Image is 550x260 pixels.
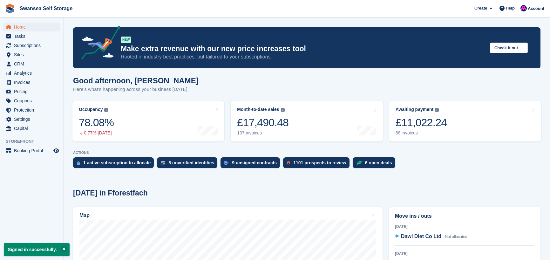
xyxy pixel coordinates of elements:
p: Here's what's happening across your business [DATE] [73,86,199,93]
div: 78.08% [79,116,114,129]
a: 1 active subscription to allocate [73,157,157,171]
a: menu [3,106,60,114]
span: Tasks [14,32,52,41]
a: menu [3,124,60,133]
div: [DATE] [395,224,534,229]
p: Signed in successfully. [4,243,70,256]
span: Subscriptions [14,41,52,50]
a: menu [3,59,60,68]
span: Invoices [14,78,52,87]
a: menu [3,96,60,105]
p: ACTIONS [73,151,540,155]
a: Swansea Self Storage [17,3,75,14]
a: 1101 prospects to review [283,157,353,171]
img: active_subscription_to_allocate_icon-d502201f5373d7db506a760aba3b589e785aa758c864c3986d89f69b8ff3... [77,161,80,165]
div: 137 invoices [237,130,289,136]
a: menu [3,50,60,59]
span: Protection [14,106,52,114]
a: 9 unsigned contracts [221,157,283,171]
img: icon-info-grey-7440780725fd019a000dd9b08b2336e03edf1995a4989e88bcd33f0948082b44.svg [281,108,285,112]
div: [DATE] [395,251,534,257]
div: £11,022.24 [396,116,447,129]
a: menu [3,41,60,50]
img: deal-1b604bf984904fb50ccaf53a9ad4b4a5d6e5aea283cecdc64d6e3604feb123c2.svg [356,161,362,165]
span: Coupons [14,96,52,105]
span: Pricing [14,87,52,96]
a: Month-to-date sales £17,490.48 137 invoices [231,101,383,141]
a: Preview store [52,147,60,154]
div: 0.77% [DATE] [79,130,114,136]
span: Capital [14,124,52,133]
a: menu [3,69,60,78]
h1: Good afternoon, [PERSON_NAME] [73,76,199,85]
img: prospect-51fa495bee0391a8d652442698ab0144808aea92771e9ea1ae160a38d050c398.svg [287,161,290,165]
a: menu [3,78,60,87]
span: Create [474,5,487,11]
div: 1101 prospects to review [293,160,346,165]
a: menu [3,115,60,124]
div: Awaiting payment [396,107,434,112]
span: Settings [14,115,52,124]
span: Not allocated [445,235,467,239]
div: £17,490.48 [237,116,289,129]
span: Account [528,5,544,12]
img: price-adjustments-announcement-icon-8257ccfd72463d97f412b2fc003d46551f7dbcb40ab6d574587a9cd5c0d94... [76,26,120,62]
div: Month-to-date sales [237,107,279,112]
img: contract_signature_icon-13c848040528278c33f63329250d36e43548de30e8caae1d1a13099fd9432cc5.svg [224,161,229,165]
span: Home [14,23,52,31]
a: 8 unverified identities [157,157,221,171]
a: Occupancy 78.08% 0.77% [DATE] [72,101,224,141]
a: menu [3,146,60,155]
span: CRM [14,59,52,68]
div: 8 unverified identities [168,160,214,165]
img: stora-icon-8386f47178a22dfd0bd8f6a31ec36ba5ce8667c1dd55bd0f319d3a0aa187defe.svg [5,4,15,13]
h2: Map [79,213,90,218]
a: Dawl Diet Co Ltd Not allocated [395,233,467,241]
a: 6 open deals [353,157,398,171]
div: 1 active subscription to allocate [83,160,151,165]
span: Storefront [6,138,63,145]
a: menu [3,87,60,96]
div: 68 invoices [396,130,447,136]
h2: Move ins / outs [395,212,534,220]
div: Occupancy [79,107,103,112]
span: Help [506,5,515,11]
p: Make extra revenue with our new price increases tool [121,44,485,53]
div: NEW [121,37,131,43]
img: Donna Davies [520,5,527,11]
span: Dawl Diet Co Ltd [401,234,441,239]
div: 6 open deals [365,160,392,165]
p: Rooted in industry best practices, but tailored to your subscriptions. [121,53,485,60]
span: Analytics [14,69,52,78]
span: Sites [14,50,52,59]
button: Check it out → [490,43,528,53]
h2: [DATE] in Fforestfach [73,189,148,197]
img: icon-info-grey-7440780725fd019a000dd9b08b2336e03edf1995a4989e88bcd33f0948082b44.svg [104,108,108,112]
a: menu [3,23,60,31]
a: Awaiting payment £11,022.24 68 invoices [389,101,541,141]
img: icon-info-grey-7440780725fd019a000dd9b08b2336e03edf1995a4989e88bcd33f0948082b44.svg [435,108,439,112]
span: Booking Portal [14,146,52,155]
a: menu [3,32,60,41]
div: 9 unsigned contracts [232,160,277,165]
img: verify_identity-adf6edd0f0f0b5bbfe63781bf79b02c33cf7c696d77639b501bdc392416b5a36.svg [161,161,165,165]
